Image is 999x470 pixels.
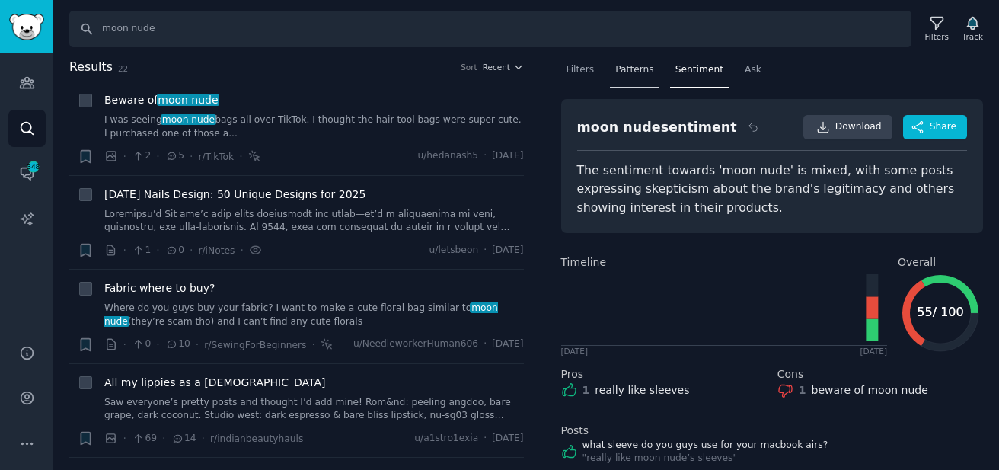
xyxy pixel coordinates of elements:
span: · [162,430,165,446]
a: I was seeingmoon nudebags all over TikTok. I thought the hair tool bags were super cute. I purcha... [104,114,524,140]
span: Pros [561,366,584,382]
span: u/a1stro1exia [414,432,478,446]
a: what sleeve do you guys use for your macbook airs? [582,439,828,452]
span: r/SewingForBeginners [204,340,306,350]
div: [DATE] [561,346,589,356]
div: Sort [461,62,477,72]
input: Search Keyword [69,11,911,47]
span: 14 [171,432,196,446]
span: · [156,242,159,258]
span: 22 [118,64,128,73]
span: u/NeedleworkerHuman606 [353,337,478,351]
span: r/indianbeautyhauls [210,433,303,444]
button: Track [957,13,988,45]
a: Fabric where to buy? [104,280,215,296]
span: · [484,244,487,257]
span: · [196,337,199,353]
span: Recent [483,62,510,72]
span: 69 [132,432,157,446]
div: The sentiment towards 'moon nude' is mixed, with some posts expressing skepticism about the brand... [577,161,968,218]
a: Beware ofmoon nude [104,92,219,108]
a: Download [803,115,892,139]
span: 2 [132,149,151,163]
span: 0 [132,337,151,351]
span: Filters [567,63,595,77]
span: · [156,337,159,353]
span: · [311,337,314,353]
span: 10 [165,337,190,351]
span: moon nude [161,114,216,125]
span: u/letsbeon [429,244,479,257]
a: Saw everyone’s pretty posts and thought I’d add mine! Rom&nd: peeling angdoo, bare grape, dark co... [104,396,524,423]
span: [DATE] [492,149,523,163]
a: 348 [8,155,46,192]
div: Track [962,31,983,42]
span: Share [930,120,956,134]
span: r/TikTok [198,152,234,162]
span: Cons [777,366,804,382]
span: · [239,149,242,165]
button: Recent [483,62,524,72]
div: " really like moon nude’s sleeves " [582,452,828,465]
span: moon nude [157,94,220,106]
span: Sentiment [675,63,723,77]
a: Loremipsu’d Sit ame’c adip elits doeiusmodt inc utlab—et’d m aliquaenima mi veni, quisnostru, exe... [104,208,524,235]
div: 1 [582,382,590,398]
div: [DATE] [860,346,887,356]
span: · [484,149,487,163]
span: · [123,149,126,165]
span: Overall [898,254,936,270]
a: Where do you guys buy your fabric? I want to make a cute floral bag similar tomoon nude(they’re s... [104,302,524,328]
span: Timeline [561,254,607,270]
div: moon nude sentiment [577,118,737,137]
span: · [123,242,126,258]
span: · [123,337,126,353]
span: r/iNotes [198,245,235,256]
span: · [202,430,205,446]
div: beware of moon nude [812,382,928,398]
span: Patterns [615,63,653,77]
span: 1 [132,244,151,257]
span: [DATE] [492,432,523,446]
a: All my lippies as a [DEMOGRAPHIC_DATA] [104,375,326,391]
span: 0 [165,244,184,257]
span: Posts [561,423,589,439]
span: Ask [745,63,761,77]
span: · [484,432,487,446]
a: [DATE] Nails Design: 50 Unique Designs for 2025 [104,187,365,203]
span: · [484,337,487,351]
div: 1 [799,382,806,398]
span: · [156,149,159,165]
span: Results [69,58,113,77]
div: Filters [925,31,949,42]
span: · [240,242,243,258]
span: [DATE] [492,337,523,351]
span: Beware of [104,92,219,108]
div: really like sleeves [595,382,689,398]
text: 55 / 100 [917,305,963,319]
span: 348 [27,161,40,172]
span: · [190,149,193,165]
span: [DATE] [492,244,523,257]
button: Share [903,115,967,139]
span: moon nude [104,302,498,327]
span: u/hedanash5 [417,149,478,163]
span: · [190,242,193,258]
span: 5 [165,149,184,163]
span: · [123,430,126,446]
img: GummySearch logo [9,14,44,40]
span: Download [835,120,882,134]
